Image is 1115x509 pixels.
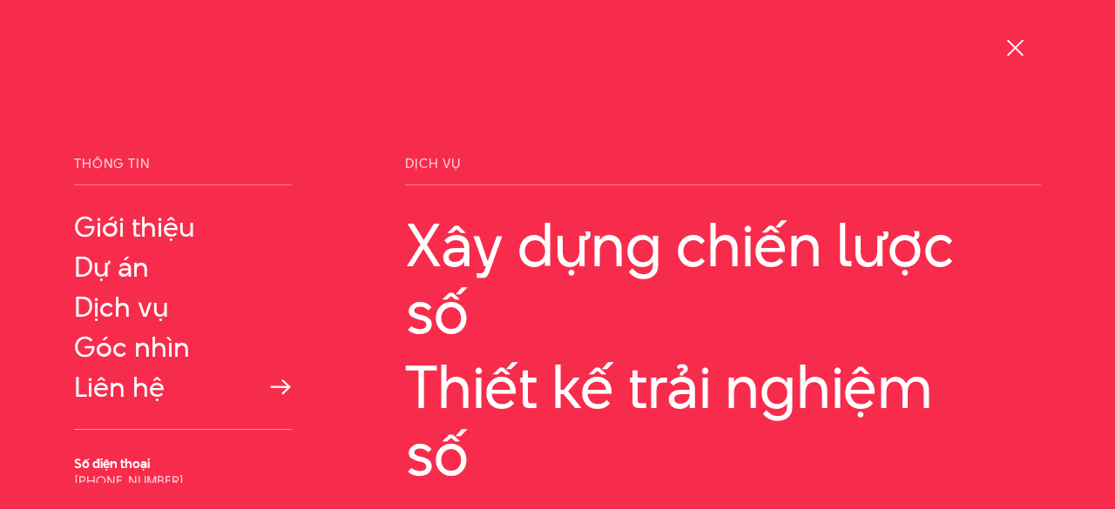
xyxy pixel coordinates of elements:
a: Góc nhìn [74,332,292,363]
a: Giới thiệu [74,211,292,243]
span: Thông tin [74,157,292,185]
a: Dự án [74,251,292,283]
a: Xây dựng chiến lược số [405,211,1041,345]
b: Số điện thoại [74,454,150,472]
a: Liên hệ [74,372,292,403]
a: Dịch vụ [74,291,292,323]
a: [PHONE_NUMBER] [74,472,184,490]
span: Dịch vụ [405,157,1041,185]
a: Thiết kế trải nghiệm số [405,353,1041,487]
